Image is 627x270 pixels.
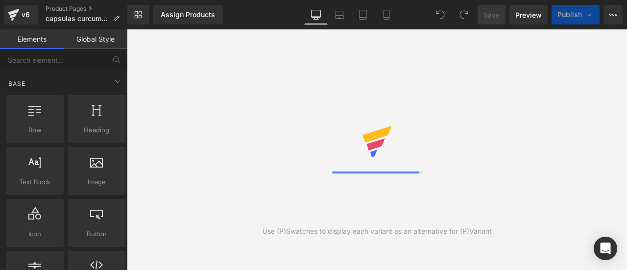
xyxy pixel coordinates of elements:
[7,79,26,88] span: Base
[351,5,375,25] a: Tablet
[594,237,617,260] div: Open Intercom Messenger
[263,226,492,237] div: Use (P)Swatches to display each variant as an alternative for (P)Variant
[71,177,122,187] span: Image
[375,5,398,25] a: Mobile
[454,5,474,25] button: Redo
[304,5,328,25] a: Desktop
[9,125,61,135] span: Row
[4,5,38,25] a: v6
[46,15,109,23] span: capsulas curcumina
[161,11,215,19] div: Assign Products
[46,5,127,13] a: Product Pages
[20,8,32,21] div: v6
[509,5,548,25] a: Preview
[9,229,61,239] span: Icon
[71,125,122,135] span: Heading
[328,5,351,25] a: Laptop
[483,10,500,20] span: Save
[557,11,582,19] span: Publish
[9,177,61,187] span: Text Block
[552,5,600,25] button: Publish
[64,29,127,49] a: Global Style
[603,5,623,25] button: More
[127,5,149,25] a: New Library
[431,5,450,25] button: Undo
[71,229,122,239] span: Button
[515,10,542,20] span: Preview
